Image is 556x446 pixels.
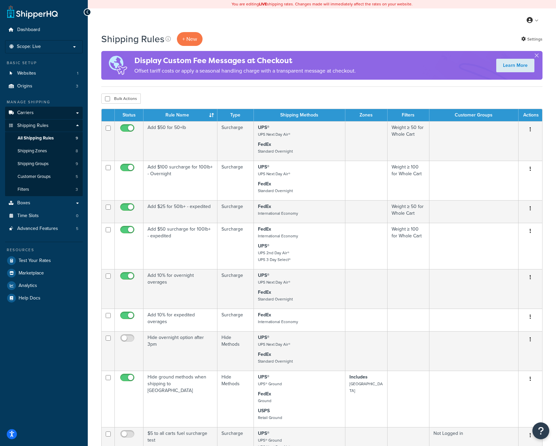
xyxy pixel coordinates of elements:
[258,279,290,285] small: UPS Next Day Air®
[76,135,78,141] span: 9
[5,67,83,80] a: Websites 1
[5,280,83,292] a: Analytics
[349,381,383,394] small: [GEOGRAPHIC_DATA]
[19,258,51,264] span: Test Your Rates
[5,120,83,132] a: Shipping Rules
[134,66,356,76] p: Offset tariff costs or apply a seasonal handling charge with a transparent message at checkout.
[143,121,217,161] td: Add $50 for 50+lb
[17,71,36,76] span: Websites
[5,255,83,267] li: Test Your Rates
[217,269,254,309] td: Surcharge
[5,210,83,222] a: Time Slots 0
[258,351,271,358] strong: FedEx
[17,110,34,116] span: Carriers
[5,80,83,93] a: Origins 3
[19,283,37,289] span: Analytics
[217,309,254,331] td: Surcharge
[5,183,83,196] li: Filters
[388,109,429,121] th: Filters
[101,32,164,46] h1: Shipping Rules
[77,71,78,76] span: 1
[18,161,49,167] span: Shipping Groups
[5,170,83,183] a: Customer Groups 5
[5,24,83,36] a: Dashboard
[17,123,49,129] span: Shipping Rules
[17,83,32,89] span: Origins
[143,223,217,269] td: Add $50 surcharge for 100lb+ - expedited
[217,371,254,427] td: Hide Methods
[5,60,83,66] div: Basic Setup
[76,161,78,167] span: 9
[258,341,290,347] small: UPS Next Day Air®
[5,183,83,196] a: Filters 3
[143,200,217,223] td: Add $25 for 50lb+ - expedited
[76,213,78,219] span: 0
[76,187,78,192] span: 3
[5,247,83,253] div: Resources
[5,210,83,222] li: Time Slots
[18,174,51,180] span: Customer Groups
[18,187,29,192] span: Filters
[258,296,293,302] small: Standard Overnight
[532,422,549,439] button: Open Resource Center
[5,145,83,157] a: Shipping Zones 8
[76,174,78,180] span: 5
[19,270,44,276] span: Marketplace
[258,242,269,250] strong: UPS®
[429,109,519,121] th: Customer Groups
[5,107,83,119] a: Carriers
[5,99,83,105] div: Manage Shipping
[258,398,271,404] small: Ground
[258,124,269,131] strong: UPS®
[5,222,83,235] li: Advanced Features
[143,161,217,200] td: Add $100 surcharge for 100lb+ - Overnight
[259,1,267,7] b: LIVE
[258,334,269,341] strong: UPS®
[143,309,217,331] td: Add 10% for expedited overages
[177,32,203,46] p: + New
[258,203,271,210] strong: FedEx
[258,188,293,194] small: Standard Overnight
[258,250,291,263] small: UPS 2nd Day Air® UPS 3 Day Select®
[254,109,345,121] th: Shipping Methods
[258,131,290,137] small: UPS Next Day Air®
[76,148,78,154] span: 8
[521,34,542,44] a: Settings
[18,135,54,141] span: All Shipping Rules
[76,226,78,232] span: 5
[388,223,429,269] td: Weight ≥ 100 for Whole Cart
[258,415,282,421] small: Retail Ground
[143,331,217,371] td: Hide overnight option after 3pm
[519,109,542,121] th: Actions
[18,148,47,154] span: Shipping Zones
[258,373,269,381] strong: UPS®
[5,170,83,183] li: Customer Groups
[7,5,58,19] a: ShipperHQ Home
[349,373,368,381] strong: Includes
[388,161,429,200] td: Weight ≥ 100 for Whole Cart
[17,44,41,50] span: Scope: Live
[17,200,30,206] span: Boxes
[258,358,293,364] small: Standard Overnight
[115,109,143,121] th: Status
[217,331,254,371] td: Hide Methods
[258,226,271,233] strong: FedEx
[258,289,271,296] strong: FedEx
[258,272,269,279] strong: UPS®
[134,55,356,66] h4: Display Custom Fee Messages at Checkout
[143,269,217,309] td: Add 10% for overnight overages
[5,197,83,209] li: Boxes
[17,226,58,232] span: Advanced Features
[258,311,271,318] strong: FedEx
[496,59,534,72] a: Learn More
[217,121,254,161] td: Surcharge
[5,67,83,80] li: Websites
[388,121,429,161] td: Weight ≥ 50 for Whole Cart
[258,381,282,387] small: UPS® Ground
[258,210,298,216] small: International Economy
[258,430,269,437] strong: UPS®
[5,120,83,196] li: Shipping Rules
[217,161,254,200] td: Surcharge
